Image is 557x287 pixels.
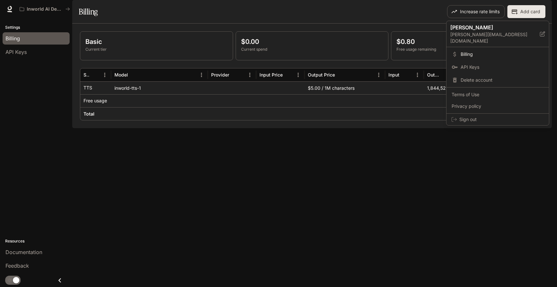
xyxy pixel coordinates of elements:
div: Sign out [446,114,549,125]
span: Privacy policy [452,103,544,109]
span: API Keys [461,64,544,70]
p: [PERSON_NAME] [450,24,530,31]
span: Billing [461,51,544,57]
a: API Keys [448,61,548,73]
a: Privacy policy [448,100,548,112]
p: [PERSON_NAME][EMAIL_ADDRESS][DOMAIN_NAME] [450,31,540,44]
span: Sign out [459,116,544,123]
span: Terms of Use [452,91,544,98]
a: Billing [448,48,548,60]
a: Terms of Use [448,89,548,100]
span: Delete account [461,77,544,83]
div: Delete account [448,74,548,86]
div: [PERSON_NAME][PERSON_NAME][EMAIL_ADDRESS][DOMAIN_NAME] [446,21,549,47]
